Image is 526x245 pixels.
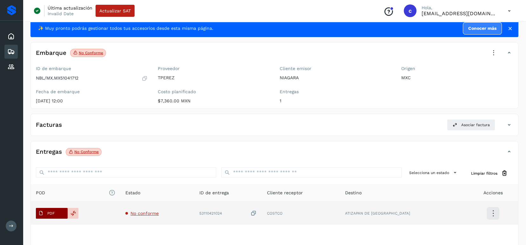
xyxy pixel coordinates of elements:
td: COSTCO [262,202,340,225]
div: FacturasAsociar factura [31,119,518,136]
div: EmbarqueNo conforme [31,48,518,63]
p: PDF [47,211,55,216]
label: Origen [401,66,513,71]
span: No conforme [130,211,159,216]
label: ID de embarque [36,66,148,71]
span: Actualizar SAT [99,9,131,13]
span: Destino [345,190,362,196]
div: 53110421024 [199,210,256,217]
span: Cliente receptor [267,190,303,196]
p: cavila@niagarawater.com [422,10,498,16]
p: No conforme [74,150,99,154]
span: ID de entrega [199,190,229,196]
div: Proveedores [4,60,18,74]
p: 1 [280,98,391,104]
span: Estado [125,190,140,196]
label: Proveedor [158,66,270,71]
span: POD [36,190,115,196]
button: Selecciona un estado [407,167,461,178]
span: Limpiar filtros [471,171,497,176]
td: ATIZAPAN DE [GEOGRAPHIC_DATA] [340,202,468,225]
span: Acciones [483,190,503,196]
p: Invalid Date [48,11,74,16]
p: NBL/MX.MX51041712 [36,75,78,81]
p: $7,360.00 MXN [158,98,270,104]
p: [DATE] 12:00 [36,98,148,104]
div: Reemplazar POD [68,208,78,219]
button: Actualizar SAT [96,5,135,17]
p: No conforme [79,51,103,55]
p: MXC [401,75,513,81]
button: Asociar factura [447,119,495,131]
div: Inicio [4,29,18,43]
a: Conocer más [463,22,502,35]
div: Embarques [4,45,18,59]
label: Costo planificado [158,89,270,94]
label: Entregas [280,89,391,94]
h4: Entregas [36,148,62,156]
button: PDF [36,208,68,219]
p: Última actualización [48,5,92,11]
h4: Facturas [36,121,62,129]
span: ✨ Muy pronto podrás gestionar todos tus accesorios desde esta misma página. [38,25,213,32]
h4: Embarque [36,49,66,57]
button: Limpiar filtros [466,167,513,179]
div: EntregasNo conforme [31,146,518,162]
p: Hola, [422,5,498,10]
p: TPEREZ [158,75,270,81]
p: NIAGARA [280,75,391,81]
span: Asociar factura [461,122,490,128]
label: Cliente emisor [280,66,391,71]
label: Fecha de embarque [36,89,148,94]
